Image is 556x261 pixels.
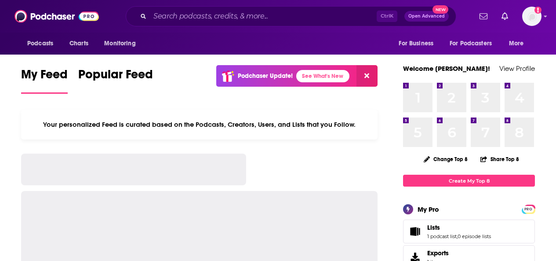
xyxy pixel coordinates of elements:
div: Search podcasts, credits, & more... [126,6,456,26]
button: Change Top 8 [418,154,473,165]
span: Open Advanced [408,14,445,18]
a: Welcome [PERSON_NAME]! [403,64,490,73]
span: Popular Feed [78,67,153,87]
a: Show notifications dropdown [498,9,512,24]
span: Exports [427,249,449,257]
a: 1 podcast list [427,233,457,239]
img: Podchaser - Follow, Share and Rate Podcasts [15,8,99,25]
span: Monitoring [104,37,135,50]
img: User Profile [522,7,541,26]
span: Podcasts [27,37,53,50]
button: open menu [21,35,65,52]
a: My Feed [21,67,68,94]
button: Show profile menu [522,7,541,26]
a: Lists [406,225,424,238]
button: open menu [98,35,147,52]
span: Lists [403,220,535,243]
a: View Profile [499,64,535,73]
a: PRO [523,206,534,212]
span: , [457,233,458,239]
button: Share Top 8 [480,151,520,168]
a: Popular Feed [78,67,153,94]
span: More [509,37,524,50]
button: open menu [392,35,444,52]
p: Podchaser Update! [238,72,293,80]
span: PRO [523,206,534,213]
span: Logged in as jbukowski [522,7,541,26]
span: New [432,5,448,14]
div: My Pro [418,205,439,213]
span: For Podcasters [450,37,492,50]
span: Lists [427,224,440,232]
span: Ctrl K [377,11,397,22]
button: open menu [503,35,535,52]
a: See What's New [296,70,349,82]
input: Search podcasts, credits, & more... [150,9,377,23]
span: For Business [399,37,433,50]
a: Show notifications dropdown [476,9,491,24]
a: Lists [427,224,491,232]
div: Your personalized Feed is curated based on the Podcasts, Creators, Users, and Lists that you Follow. [21,110,378,140]
svg: Add a profile image [534,7,541,14]
button: open menu [444,35,505,52]
span: My Feed [21,67,68,87]
a: 0 episode lists [458,233,491,239]
button: Open AdvancedNew [404,11,449,22]
a: Charts [64,35,94,52]
span: Charts [69,37,88,50]
a: Create My Top 8 [403,175,535,187]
